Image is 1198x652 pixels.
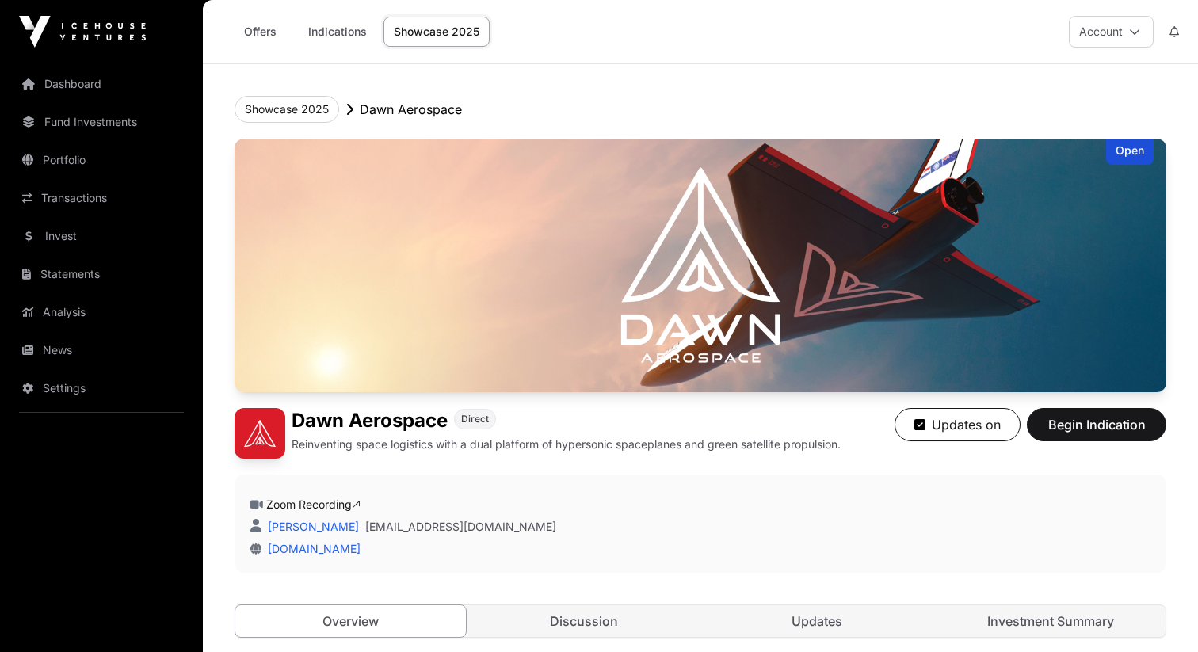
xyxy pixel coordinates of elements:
a: Transactions [13,181,190,215]
span: Begin Indication [1047,415,1146,434]
a: [EMAIL_ADDRESS][DOMAIN_NAME] [365,519,556,535]
button: Begin Indication [1027,408,1166,441]
p: Dawn Aerospace [360,100,462,119]
a: Begin Indication [1027,424,1166,440]
span: Direct [461,413,489,425]
div: Open [1106,139,1154,165]
a: Statements [13,257,190,292]
a: Dashboard [13,67,190,101]
a: Fund Investments [13,105,190,139]
p: Reinventing space logistics with a dual platform of hypersonic spaceplanes and green satellite pr... [292,437,841,452]
h1: Dawn Aerospace [292,408,448,433]
a: Analysis [13,295,190,330]
a: Overview [235,604,467,638]
a: News [13,333,190,368]
a: [DOMAIN_NAME] [261,542,361,555]
img: Dawn Aerospace [235,408,285,459]
a: Offers [228,17,292,47]
img: Icehouse Ventures Logo [19,16,146,48]
a: Settings [13,371,190,406]
a: Discussion [469,605,700,637]
a: [PERSON_NAME] [265,520,359,533]
button: Showcase 2025 [235,96,339,123]
a: Investment Summary [936,605,1166,637]
a: Showcase 2025 [383,17,490,47]
a: Invest [13,219,190,254]
nav: Tabs [235,605,1166,637]
img: Dawn Aerospace [235,139,1166,392]
button: Account [1069,16,1154,48]
a: Portfolio [13,143,190,177]
iframe: Chat Widget [1119,576,1198,652]
a: Zoom Recording [266,498,361,511]
button: Updates on [895,408,1021,441]
a: Indications [298,17,377,47]
a: Updates [702,605,933,637]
